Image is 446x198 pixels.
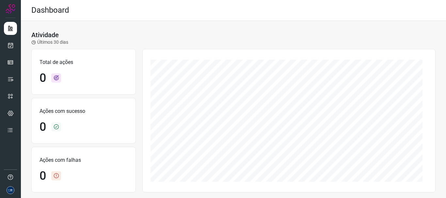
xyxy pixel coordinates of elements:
h3: Atividade [31,31,59,39]
p: Total de ações [40,58,128,66]
h1: 0 [40,169,46,183]
p: Ações com sucesso [40,107,128,115]
p: Ações com falhas [40,156,128,164]
p: Últimos 30 dias [31,39,68,46]
img: Logo [6,4,15,14]
h1: 0 [40,120,46,134]
h1: 0 [40,71,46,85]
img: d06bdf07e729e349525d8f0de7f5f473.png [7,186,14,194]
h2: Dashboard [31,6,69,15]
